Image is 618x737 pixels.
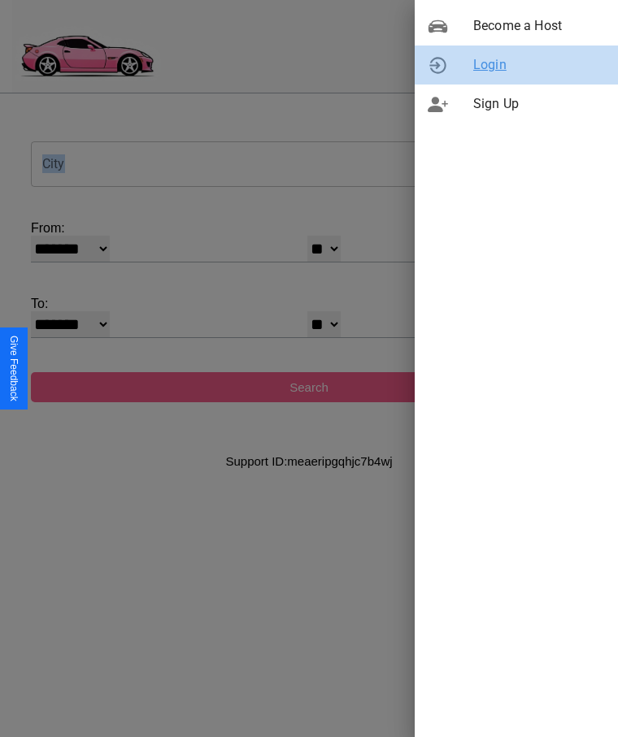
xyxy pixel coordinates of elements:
[415,46,618,85] div: Login
[473,16,605,36] span: Become a Host
[8,336,20,401] div: Give Feedback
[473,94,605,114] span: Sign Up
[415,7,618,46] div: Become a Host
[473,55,605,75] span: Login
[415,85,618,124] div: Sign Up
